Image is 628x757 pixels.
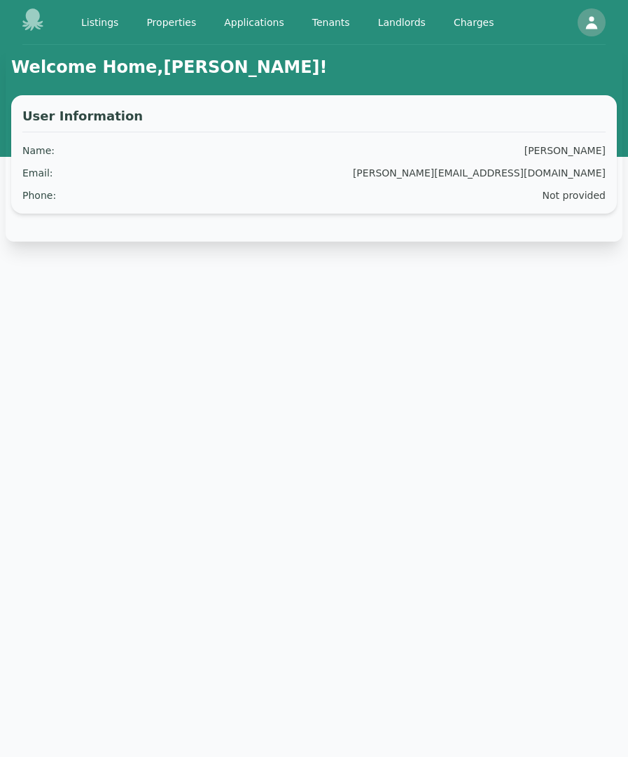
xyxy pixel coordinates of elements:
[445,10,503,35] a: Charges
[73,10,127,35] a: Listings
[22,188,56,202] div: Phone :
[304,10,358,35] a: Tenants
[370,10,434,35] a: Landlords
[138,10,204,35] a: Properties
[216,10,293,35] a: Applications
[22,166,53,180] div: Email :
[543,188,606,202] div: Not provided
[22,106,606,132] h3: User Information
[11,56,617,78] h1: Welcome Home, [PERSON_NAME] !
[353,166,606,180] div: [PERSON_NAME][EMAIL_ADDRESS][DOMAIN_NAME]
[524,144,606,158] div: [PERSON_NAME]
[22,144,55,158] div: Name :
